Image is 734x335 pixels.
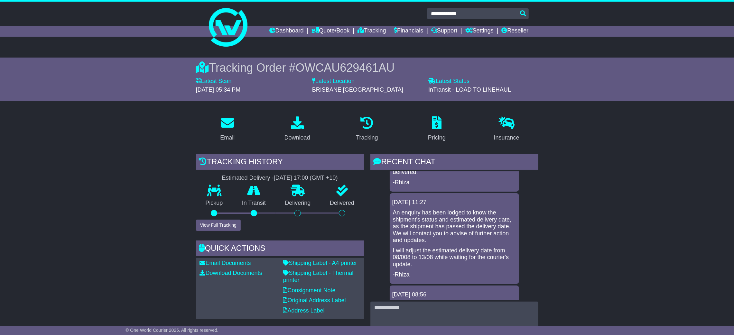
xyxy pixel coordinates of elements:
button: View Full Tracking [196,220,241,231]
div: [DATE] 17:00 (GMT +10) [274,175,338,182]
p: -Rhiza [393,271,516,278]
div: Quick Actions [196,240,364,258]
p: -Rhiza [393,179,516,186]
div: Pricing [428,133,446,142]
p: In Transit [232,200,275,207]
a: Original Address Label [283,297,346,303]
a: Settings [465,26,494,37]
span: © One World Courier 2025. All rights reserved. [125,328,218,333]
div: [DATE] 08:56 [392,291,516,298]
a: Insurance [490,114,524,144]
div: Estimated Delivery - [196,175,364,182]
span: InTransit - LOAD TO LINEHAUL [428,86,511,93]
div: Tracking [356,133,378,142]
a: Download Documents [200,270,262,276]
div: Insurance [494,133,519,142]
a: Financials [394,26,423,37]
p: Delivering [275,200,321,207]
p: An enquiry has been lodged to know the shipment's status and estimated delivery date, as the ship... [393,209,516,244]
span: [DATE] 05:34 PM [196,86,241,93]
a: Email Documents [200,260,251,266]
div: [DATE] 11:27 [392,199,516,206]
div: Email [220,133,235,142]
div: Tracking Order # [196,61,538,75]
a: Pricing [424,114,450,144]
a: Reseller [501,26,528,37]
p: I will adjust the estimated delivery date from 08/008 to 13/08 while waiting for the courier's up... [393,247,516,268]
a: Consignment Note [283,287,336,294]
div: RECENT CHAT [370,154,538,171]
label: Latest Scan [196,78,232,85]
span: BRISBANE [GEOGRAPHIC_DATA] [312,86,403,93]
a: Dashboard [269,26,304,37]
a: Shipping Label - Thermal printer [283,270,354,283]
a: Tracking [358,26,386,37]
a: Shipping Label - A4 printer [283,260,357,266]
a: Tracking [352,114,382,144]
a: Quote/Book [311,26,349,37]
span: OWCAU629461AU [295,61,395,74]
a: Address Label [283,307,325,314]
p: Pickup [196,200,233,207]
a: Download [280,114,314,144]
a: Support [431,26,457,37]
a: Email [216,114,239,144]
label: Latest Status [428,78,469,85]
div: Tracking history [196,154,364,171]
label: Latest Location [312,78,355,85]
p: Delivered [320,200,364,207]
div: Download [284,133,310,142]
